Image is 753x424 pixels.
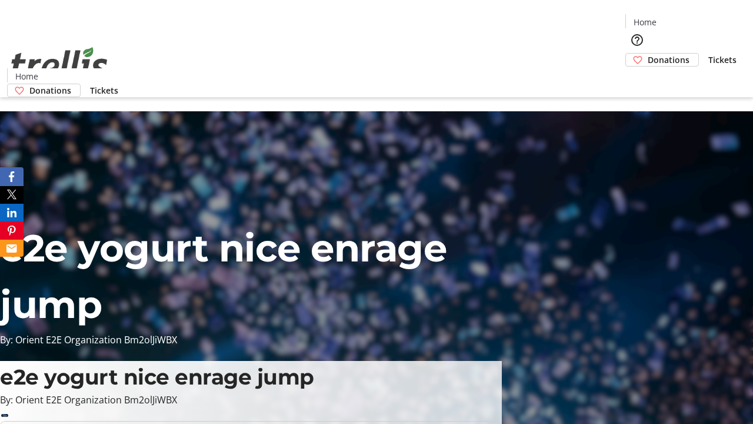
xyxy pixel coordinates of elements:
a: Donations [7,84,81,97]
span: Home [15,70,38,82]
button: Cart [625,67,649,90]
button: Help [625,28,649,52]
span: Donations [29,84,71,97]
a: Home [8,70,45,82]
a: Donations [625,53,699,67]
a: Tickets [699,54,746,66]
a: Tickets [81,84,128,97]
span: Tickets [90,84,118,97]
span: Donations [648,54,689,66]
span: Home [634,16,657,28]
img: Orient E2E Organization Bm2olJiWBX's Logo [7,34,112,93]
span: Tickets [708,54,737,66]
a: Home [626,16,664,28]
